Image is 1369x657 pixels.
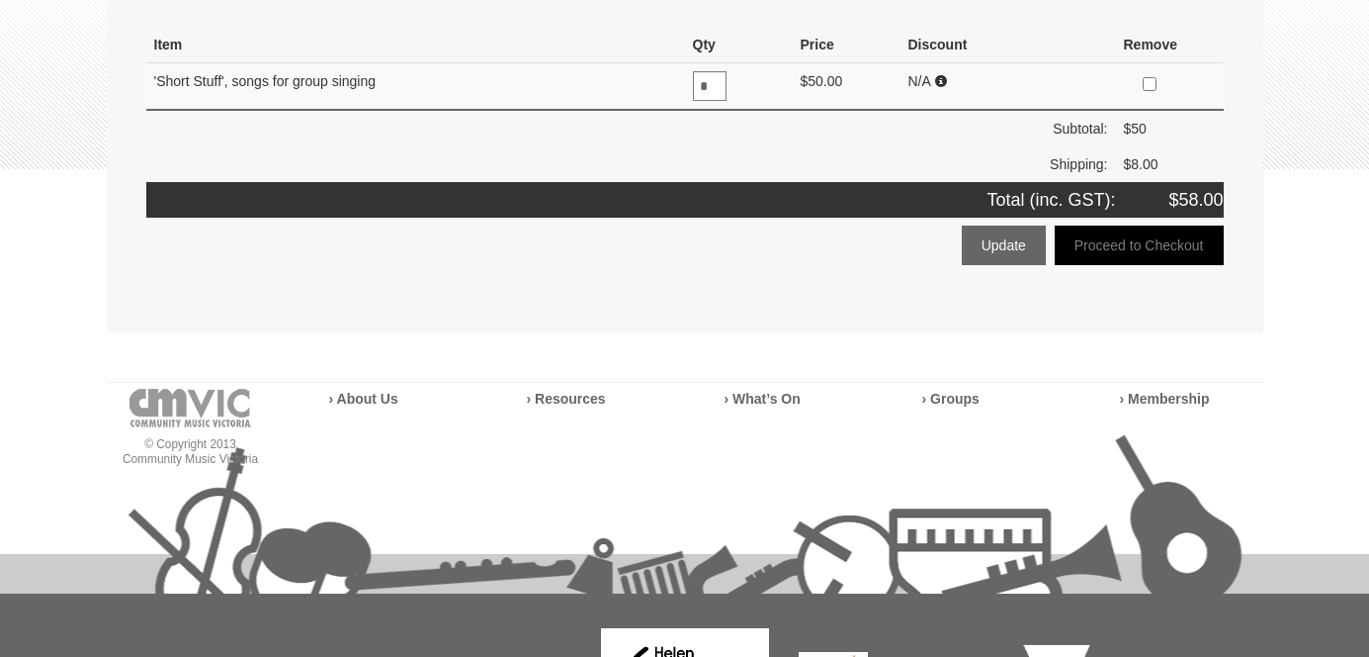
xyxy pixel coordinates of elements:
td: $50.00 [793,63,900,111]
th: Remove [1116,27,1224,63]
button: Proceed to Checkout [1055,226,1224,265]
a: › Groups [922,391,980,407]
td: Total (inc. GST): [146,182,1116,218]
th: Discount [900,27,1008,63]
a: › What’s On [725,391,801,407]
td: N/A [900,63,1008,111]
a: › Membership [1120,391,1210,407]
th: Qty [685,27,793,63]
p: © Copyright 2013 Community Music Victoria [107,437,275,467]
td: $50 [1116,110,1224,146]
td: 'Short Stuff', songs for group singing [146,63,685,111]
th: Price [793,27,900,63]
td: $58.00 [1116,182,1224,218]
td: Subtotal: [146,110,1116,146]
a: › Resources [527,391,606,407]
td: Shipping: [146,146,1116,182]
img: cmvic-logo-footer.png [129,389,251,427]
button: Update [962,226,1046,265]
a: › About Us [329,391,398,407]
td: $8.00 [1116,146,1224,182]
th: Item [146,27,685,63]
